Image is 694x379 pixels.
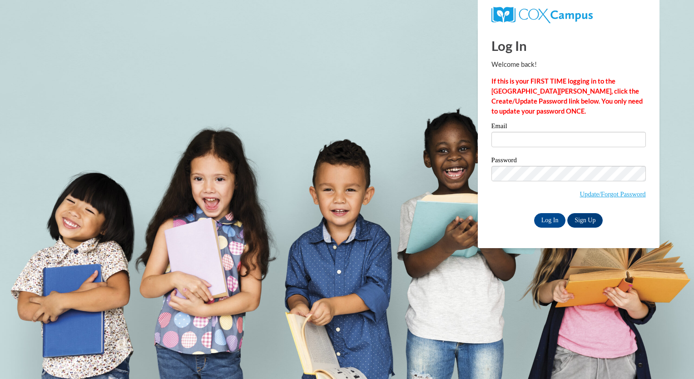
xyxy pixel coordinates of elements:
input: Log In [534,213,566,228]
label: Password [491,157,646,166]
strong: If this is your FIRST TIME logging in to the [GEOGRAPHIC_DATA][PERSON_NAME], click the Create/Upd... [491,77,643,115]
a: COX Campus [491,10,593,18]
h1: Log In [491,36,646,55]
a: Sign Up [567,213,603,228]
img: COX Campus [491,7,593,23]
p: Welcome back! [491,60,646,70]
label: Email [491,123,646,132]
a: Update/Forgot Password [580,190,646,198]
